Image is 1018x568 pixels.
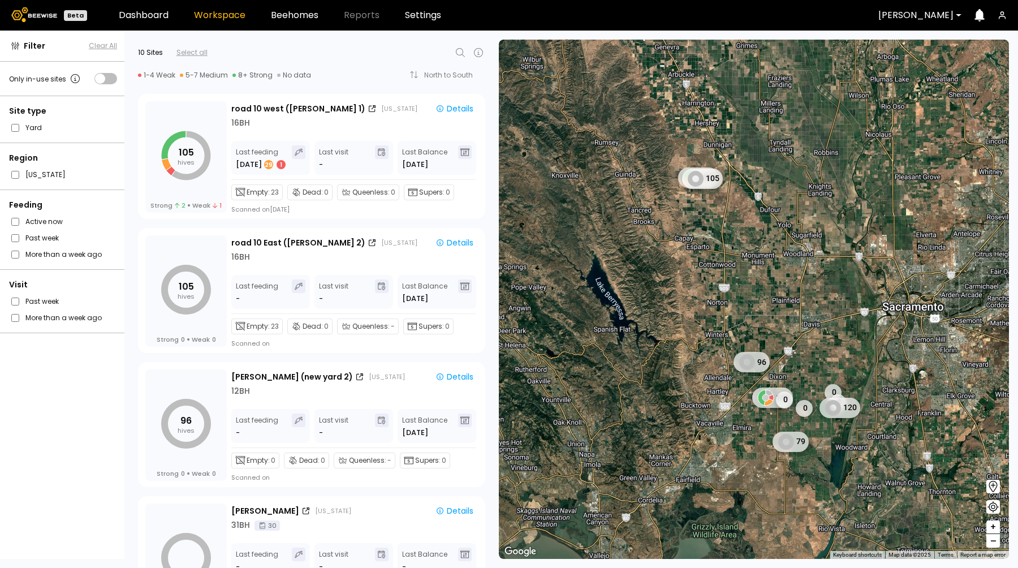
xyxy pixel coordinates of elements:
div: 96 [734,352,770,372]
div: Empty: [231,184,283,200]
div: [US_STATE] [381,104,417,113]
tspan: 105 [179,146,194,159]
div: [PERSON_NAME] [231,505,299,517]
div: 105 [682,169,723,189]
div: Scanned on [231,339,270,348]
div: [PERSON_NAME] (new yard 2) [231,371,353,383]
img: Google [502,544,539,559]
div: 79 [773,432,809,452]
div: - [319,293,323,304]
div: Only in-use sites [9,72,82,85]
div: Region [9,152,117,164]
div: 30 [255,520,280,531]
div: Last visit [319,279,348,304]
span: 0 [324,321,329,332]
div: Strong Weak [150,201,222,209]
span: 0 [212,335,216,343]
a: Beehomes [271,11,318,20]
div: 10 Sites [138,48,163,58]
div: Empty: [231,453,279,468]
span: 23 [271,321,279,332]
div: Details [435,104,473,114]
div: 110 [752,388,793,408]
div: Details [435,372,473,382]
tspan: 105 [179,280,194,293]
span: 0 [442,455,446,466]
label: Active now [25,216,63,227]
div: Last feeding [236,414,278,438]
div: 0 [796,400,813,417]
div: road 10 west ([PERSON_NAME] 1) [231,103,365,115]
div: Supers: [404,184,454,200]
tspan: hives [178,158,195,167]
div: 120 [819,398,860,418]
span: Filter [24,40,45,52]
div: Beta [64,10,87,21]
a: Report a map error [960,552,1006,558]
div: 31 BH [231,519,250,531]
tspan: hives [178,292,195,301]
span: 0 [391,187,395,197]
div: North to South [424,72,481,79]
div: - [236,427,241,438]
tspan: hives [178,426,195,435]
button: Keyboard shortcuts [833,551,882,559]
img: Beewise logo [11,7,57,22]
div: Supers: [403,319,454,334]
span: [DATE] [402,293,428,304]
div: Empty: [231,319,283,334]
label: Yard [25,122,42,134]
div: 16 BH [231,251,250,263]
div: Details [435,238,473,248]
span: 0 [181,470,185,477]
div: 29 [264,160,273,169]
a: Settings [405,11,441,20]
button: Details [431,102,478,115]
div: 1-4 Weak [138,71,175,80]
tspan: 96 [180,414,192,427]
label: More than a week ago [25,312,102,324]
span: 2 [175,201,186,209]
span: Map data ©2025 [888,552,931,558]
div: No data [277,71,311,80]
span: [DATE] [402,159,428,170]
div: Queenless: [337,184,399,200]
div: 16 BH [231,117,250,129]
div: Supers: [400,453,450,468]
div: road 10 East ([PERSON_NAME] 2) [231,237,365,249]
div: [US_STATE] [381,238,417,247]
div: Strong Weak [157,335,216,343]
a: Open this area in Google Maps (opens a new window) [502,544,539,559]
span: 0 [212,470,216,477]
span: + [990,520,997,534]
div: Strong Weak [157,470,216,477]
div: Details [435,506,473,516]
div: - [319,427,323,438]
div: 0 [776,391,793,408]
div: 0 [825,384,842,401]
div: - [319,159,323,170]
label: Past week [25,232,59,244]
button: Details [431,371,478,383]
div: Dead: [287,319,333,334]
div: 5-7 Medium [180,71,228,80]
span: 23 [271,187,279,197]
span: [DATE] [402,427,428,438]
button: + [986,520,1000,534]
div: Last Balance [402,414,447,438]
button: – [986,534,1000,548]
div: Last visit [319,414,348,438]
div: Dead: [287,184,333,200]
div: 12 BH [231,385,250,397]
div: Last visit [319,145,348,170]
button: Details [431,505,478,517]
label: [US_STATE] [25,169,66,180]
span: 0 [445,321,450,332]
div: Feeding [9,199,117,211]
div: Last Balance [402,145,447,170]
div: Last feeding [236,145,287,170]
div: [US_STATE] [315,506,351,515]
div: Select all [176,48,208,58]
span: 0 [446,187,450,197]
div: Site type [9,105,117,117]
